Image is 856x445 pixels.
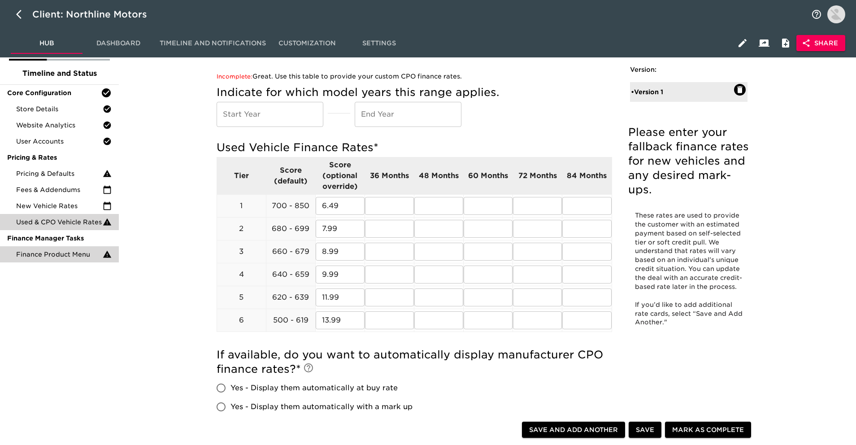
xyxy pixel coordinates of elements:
[266,201,315,211] p: 700 - 850
[217,269,266,280] p: 4
[629,422,661,438] button: Save
[16,185,103,194] span: Fees & Addendums
[665,422,751,438] button: Mark as Complete
[7,88,101,97] span: Core Configuration
[7,153,112,162] span: Pricing & Rates
[529,424,618,436] span: Save and Add Another
[88,38,149,49] span: Dashboard
[16,169,103,178] span: Pricing & Defaults
[266,269,315,280] p: 640 - 659
[753,32,775,54] button: Client View
[7,68,112,79] span: Timeline and Status
[16,201,103,210] span: New Vehicle Rates
[266,315,315,326] p: 500 - 619
[266,246,315,257] p: 660 - 679
[32,7,160,22] div: Client: Northline Motors
[630,65,747,75] h6: Version:
[160,38,266,49] span: Timeline and Notifications
[464,170,513,181] p: 60 Months
[230,383,398,393] span: Yes - Display them automatically at buy rate
[734,84,746,96] button: Delete: Version 1
[16,105,103,113] span: Store Details
[217,73,252,80] span: Incomplete:
[365,170,414,181] p: 36 Months
[230,401,413,412] span: Yes - Display them automatically with a mark up
[775,32,796,54] button: Internal Notes and Comments
[217,85,612,100] h5: Indicate for which model years this range applies.
[522,422,625,438] button: Save and Add Another
[635,301,744,326] span: If you’d like to add additional rate cards, select “Save and Add Another."
[635,212,743,290] span: These rates are used to provide the customer with an estimated payment based on self-selected tie...
[217,73,462,80] a: Great. Use this table to provide your custom CPO finance rates.
[266,165,315,187] p: Score (default)
[414,170,463,181] p: 48 Months
[513,170,562,181] p: 72 Months
[827,5,845,23] img: Profile
[217,201,266,211] p: 1
[217,292,266,303] p: 5
[562,170,611,181] p: 84 Months
[7,234,112,243] span: Finance Manager Tasks
[316,160,365,192] p: Score (optional override)
[16,38,77,49] span: Hub
[217,315,266,326] p: 6
[16,137,103,146] span: User Accounts
[804,38,838,49] span: Share
[348,38,409,49] span: Settings
[732,32,753,54] button: Edit Hub
[217,246,266,257] p: 3
[628,125,749,197] h5: Please enter your fallback finance rates for new vehicles and any desired mark-ups.
[796,35,845,52] button: Share
[266,223,315,234] p: 680 - 699
[630,82,747,102] div: •Version 1
[16,218,103,227] span: Used & CPO Vehicle Rates
[217,170,266,181] p: Tier
[217,223,266,234] p: 2
[217,348,612,376] h5: If available, do you want to automatically display manufacturer CPO finance rates?
[266,292,315,303] p: 620 - 639
[16,121,103,130] span: Website Analytics
[636,424,654,436] span: Save
[217,140,612,155] h5: Used Vehicle Finance Rates
[631,87,734,96] div: • Version 1
[16,250,103,259] span: Finance Product Menu
[672,424,744,436] span: Mark as Complete
[806,4,827,25] button: notifications
[277,38,338,49] span: Customization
